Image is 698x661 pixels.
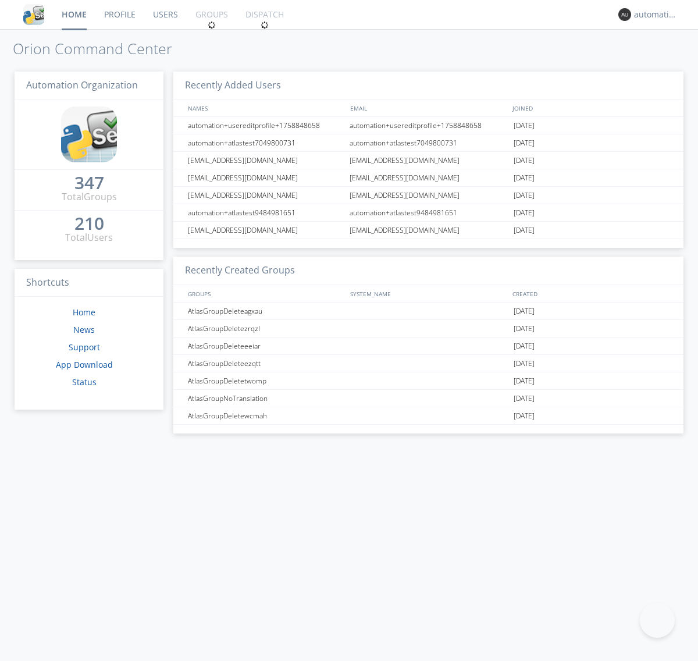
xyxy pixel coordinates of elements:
iframe: Toggle Customer Support [640,603,675,638]
a: News [73,324,95,335]
a: Status [72,376,97,388]
h3: Recently Added Users [173,72,683,100]
div: automation+atlastest9484981651 [347,204,511,221]
div: [EMAIL_ADDRESS][DOMAIN_NAME] [185,187,346,204]
a: [EMAIL_ADDRESS][DOMAIN_NAME][EMAIL_ADDRESS][DOMAIN_NAME][DATE] [173,169,683,187]
span: [DATE] [514,169,535,187]
a: [EMAIL_ADDRESS][DOMAIN_NAME][EMAIL_ADDRESS][DOMAIN_NAME][DATE] [173,187,683,204]
div: SYSTEM_NAME [347,285,510,302]
a: AtlasGroupDeleteagxau[DATE] [173,303,683,320]
span: [DATE] [514,372,535,390]
div: automation+usereditprofile+1758848658 [347,117,511,134]
div: [EMAIL_ADDRESS][DOMAIN_NAME] [185,222,346,239]
a: automation+atlastest7049800731automation+atlastest7049800731[DATE] [173,134,683,152]
div: [EMAIL_ADDRESS][DOMAIN_NAME] [347,222,511,239]
a: AtlasGroupDeletezrqzl[DATE] [173,320,683,337]
img: spin.svg [208,21,216,29]
a: App Download [56,359,113,370]
div: EMAIL [347,99,510,116]
a: 347 [74,177,104,190]
div: automation+usereditprofile+1758848658 [185,117,346,134]
div: [EMAIL_ADDRESS][DOMAIN_NAME] [347,169,511,186]
img: 373638.png [618,8,631,21]
span: [DATE] [514,390,535,407]
div: AtlasGroupNoTranslation [185,390,346,407]
span: [DATE] [514,134,535,152]
a: [EMAIL_ADDRESS][DOMAIN_NAME][EMAIL_ADDRESS][DOMAIN_NAME][DATE] [173,152,683,169]
a: automation+usereditprofile+1758848658automation+usereditprofile+1758848658[DATE] [173,117,683,134]
div: [EMAIL_ADDRESS][DOMAIN_NAME] [347,152,511,169]
div: Total Users [65,231,113,244]
a: AtlasGroupDeleteeeiar[DATE] [173,337,683,355]
div: Total Groups [62,190,117,204]
h3: Shortcuts [15,269,163,297]
span: [DATE] [514,204,535,222]
span: [DATE] [514,355,535,372]
img: cddb5a64eb264b2086981ab96f4c1ba7 [61,106,117,162]
div: AtlasGroupDeleteagxau [185,303,346,319]
a: AtlasGroupDeletetwomp[DATE] [173,372,683,390]
a: AtlasGroupDeletewcmah[DATE] [173,407,683,425]
span: [DATE] [514,337,535,355]
a: automation+atlastest9484981651automation+atlastest9484981651[DATE] [173,204,683,222]
span: [DATE] [514,117,535,134]
span: [DATE] [514,222,535,239]
div: NAMES [185,99,344,116]
div: GROUPS [185,285,344,302]
h3: Recently Created Groups [173,257,683,285]
div: automation+atlastest9484981651 [185,204,346,221]
span: [DATE] [514,407,535,425]
span: Automation Organization [26,79,138,91]
a: Support [69,342,100,353]
a: AtlasGroupDeleteezqtt[DATE] [173,355,683,372]
img: spin.svg [261,21,269,29]
span: [DATE] [514,187,535,204]
div: AtlasGroupDeleteeeiar [185,337,346,354]
img: cddb5a64eb264b2086981ab96f4c1ba7 [23,4,44,25]
a: 210 [74,218,104,231]
div: automation+atlastest7049800731 [347,134,511,151]
a: Home [73,307,95,318]
div: AtlasGroupDeletetwomp [185,372,346,389]
a: [EMAIL_ADDRESS][DOMAIN_NAME][EMAIL_ADDRESS][DOMAIN_NAME][DATE] [173,222,683,239]
div: JOINED [510,99,672,116]
div: [EMAIL_ADDRESS][DOMAIN_NAME] [185,169,346,186]
a: AtlasGroupNoTranslation[DATE] [173,390,683,407]
span: [DATE] [514,303,535,320]
div: automation+atlas0022 [634,9,678,20]
div: CREATED [510,285,672,302]
div: 210 [74,218,104,229]
span: [DATE] [514,152,535,169]
div: AtlasGroupDeletezrqzl [185,320,346,337]
div: [EMAIL_ADDRESS][DOMAIN_NAME] [185,152,346,169]
div: 347 [74,177,104,189]
span: [DATE] [514,320,535,337]
div: AtlasGroupDeletewcmah [185,407,346,424]
div: AtlasGroupDeleteezqtt [185,355,346,372]
div: automation+atlastest7049800731 [185,134,346,151]
div: [EMAIL_ADDRESS][DOMAIN_NAME] [347,187,511,204]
